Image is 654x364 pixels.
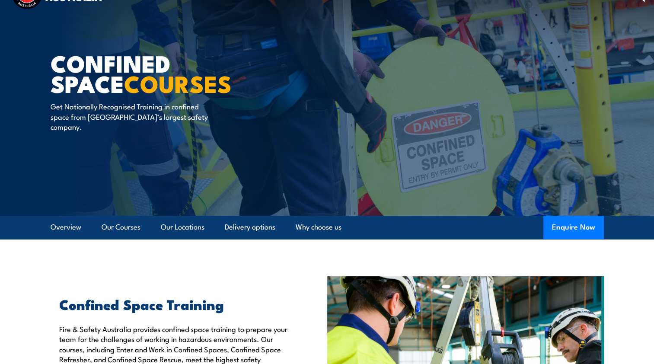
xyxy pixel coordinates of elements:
[124,65,232,101] strong: COURSES
[296,216,341,239] a: Why choose us
[51,216,81,239] a: Overview
[51,53,264,93] h1: Confined Space
[102,216,140,239] a: Our Courses
[51,101,208,131] p: Get Nationally Recognised Training in confined space from [GEOGRAPHIC_DATA]’s largest safety comp...
[543,216,604,239] button: Enquire Now
[59,298,287,310] h2: Confined Space Training
[161,216,204,239] a: Our Locations
[225,216,275,239] a: Delivery options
